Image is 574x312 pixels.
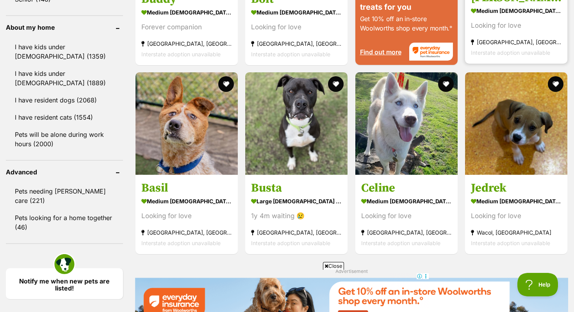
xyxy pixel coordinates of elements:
strong: medium [DEMOGRAPHIC_DATA] Dog [141,195,232,207]
span: Close [323,262,344,270]
a: Pets will be alone during work hours (2000) [6,126,123,152]
header: Advanced [6,169,123,176]
a: I have kids under [DEMOGRAPHIC_DATA] (1889) [6,65,123,91]
button: favourite [548,76,563,92]
span: Interstate adoption unavailable [471,240,550,246]
strong: medium [DEMOGRAPHIC_DATA] Dog [361,195,452,207]
div: Looking for love [471,211,562,221]
iframe: Help Scout Beacon - Open [517,273,558,296]
span: Interstate adoption unavailable [141,50,221,57]
button: favourite [438,76,454,92]
a: Basil medium [DEMOGRAPHIC_DATA] Dog Looking for love [GEOGRAPHIC_DATA], [GEOGRAPHIC_DATA] Interst... [135,175,238,254]
strong: [GEOGRAPHIC_DATA], [GEOGRAPHIC_DATA] [251,227,342,238]
a: Jedrek medium [DEMOGRAPHIC_DATA] Dog Looking for love Wacol, [GEOGRAPHIC_DATA] Interstate adoptio... [465,175,567,254]
div: Forever companion [141,22,232,32]
h3: Busta [251,181,342,195]
strong: medium [DEMOGRAPHIC_DATA] Dog [471,195,562,207]
img: Jedrek - Bull Arab x American Staffordshire Bull Terrier Dog [465,72,567,175]
strong: medium [DEMOGRAPHIC_DATA] Dog [141,6,232,18]
span: Interstate adoption unavailable [141,240,221,246]
strong: [GEOGRAPHIC_DATA], [GEOGRAPHIC_DATA] [141,38,232,48]
div: 1y 4m waiting 😢 [251,211,342,221]
strong: large [DEMOGRAPHIC_DATA] Dog [251,195,342,207]
a: Pets looking for a home together (46) [6,210,123,235]
a: I have resident dogs (2068) [6,92,123,108]
span: Interstate adoption unavailable [471,49,550,56]
div: Looking for love [361,211,452,221]
img: Busta - Amstaff Dog [245,72,348,175]
h3: Basil [141,181,232,195]
strong: medium [DEMOGRAPHIC_DATA] Dog [251,6,342,18]
img: Celine - Siberian Husky Dog [355,72,458,175]
header: About my home [6,24,123,31]
div: Looking for love [141,211,232,221]
button: favourite [218,76,234,92]
a: Busta large [DEMOGRAPHIC_DATA] Dog 1y 4m waiting 😢 [GEOGRAPHIC_DATA], [GEOGRAPHIC_DATA] Interstat... [245,175,348,254]
h3: Celine [361,181,452,195]
img: Basil - Australian Cattledog [135,72,238,175]
strong: [GEOGRAPHIC_DATA], [GEOGRAPHIC_DATA] [471,36,562,47]
button: favourite [328,76,344,92]
h3: Jedrek [471,181,562,195]
div: Looking for love [471,20,562,30]
span: Advertisement [335,268,368,274]
a: I have resident cats (1554) [6,109,123,126]
iframe: Advertisement [145,273,429,308]
a: Notify me when new pets are listed! [6,268,123,299]
strong: [GEOGRAPHIC_DATA], [GEOGRAPHIC_DATA] [141,227,232,238]
div: Looking for love [251,22,342,32]
a: I have kids under [DEMOGRAPHIC_DATA] (1359) [6,39,123,65]
strong: medium [DEMOGRAPHIC_DATA] Dog [471,5,562,16]
strong: [GEOGRAPHIC_DATA], [GEOGRAPHIC_DATA] [361,227,452,238]
strong: Wacol, [GEOGRAPHIC_DATA] [471,227,562,238]
a: Pets needing [PERSON_NAME] care (221) [6,183,123,209]
strong: [GEOGRAPHIC_DATA], [GEOGRAPHIC_DATA] [251,38,342,48]
span: Interstate adoption unavailable [361,240,440,246]
a: Celine medium [DEMOGRAPHIC_DATA] Dog Looking for love [GEOGRAPHIC_DATA], [GEOGRAPHIC_DATA] Inters... [355,175,458,254]
span: Interstate adoption unavailable [251,240,330,246]
span: Interstate adoption unavailable [251,50,330,57]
